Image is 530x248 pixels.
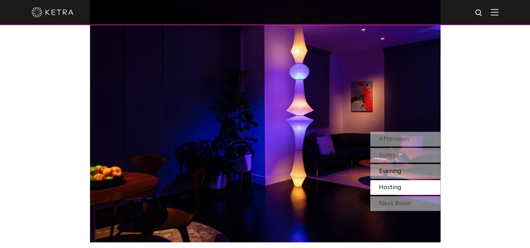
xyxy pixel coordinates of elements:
img: search icon [475,9,483,18]
span: Evening [379,168,401,174]
span: Hosting [379,184,401,191]
img: Hamburger%20Nav.svg [491,9,498,15]
div: Next Room [370,196,440,211]
img: ketra-logo-2019-white [32,7,74,18]
span: Sunset [379,152,399,158]
span: Afternoon [379,136,409,142]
